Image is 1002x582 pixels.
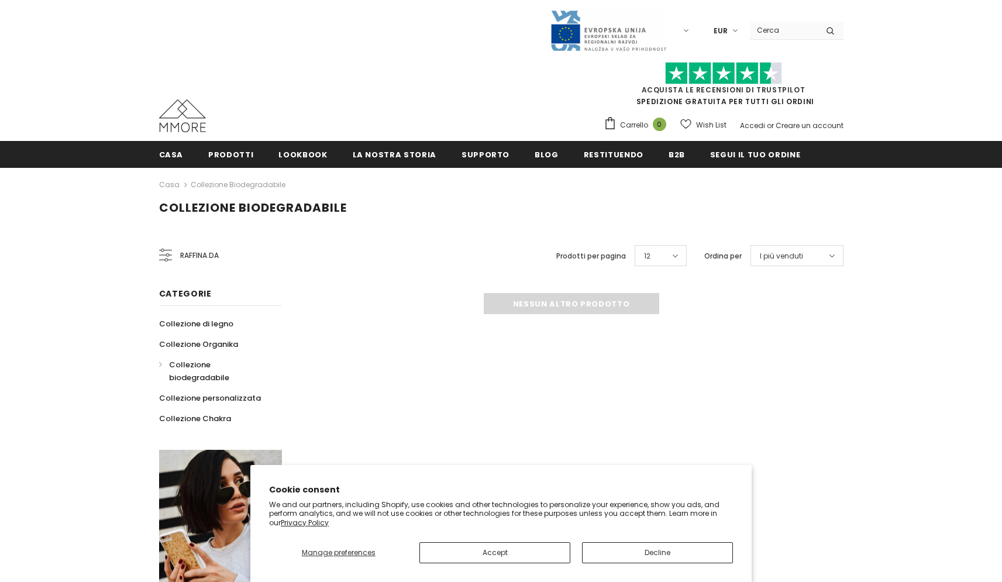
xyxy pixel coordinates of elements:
a: Prodotti [208,141,253,167]
p: We and our partners, including Shopify, use cookies and other technologies to personalize your ex... [269,500,733,528]
label: Ordina per [704,250,742,262]
a: Javni Razpis [550,25,667,35]
span: Collezione Organika [159,339,238,350]
span: supporto [462,149,509,160]
span: Carrello [620,119,648,131]
a: La nostra storia [353,141,436,167]
a: Casa [159,178,180,192]
span: Lookbook [278,149,327,160]
a: Carrello 0 [604,116,672,134]
a: Casa [159,141,184,167]
a: Collezione personalizzata [159,388,261,408]
a: Collezione biodegradabile [159,354,269,388]
span: Collezione biodegradabile [159,199,347,216]
a: Creare un account [776,120,843,130]
button: Manage preferences [269,542,408,563]
img: Fidati di Pilot Stars [665,62,782,85]
span: Collezione personalizzata [159,392,261,404]
label: Prodotti per pagina [556,250,626,262]
a: supporto [462,141,509,167]
span: I più venduti [760,250,803,262]
button: Accept [419,542,570,563]
img: Casi MMORE [159,99,206,132]
a: Collezione Chakra [159,408,231,429]
a: Collezione Organika [159,334,238,354]
a: Collezione biodegradabile [191,180,285,190]
span: EUR [714,25,728,37]
input: Search Site [750,22,817,39]
span: Wish List [696,119,726,131]
span: SPEDIZIONE GRATUITA PER TUTTI GLI ORDINI [604,67,843,106]
span: Blog [535,149,559,160]
span: Prodotti [208,149,253,160]
a: Accedi [740,120,765,130]
h2: Cookie consent [269,484,733,496]
span: B2B [669,149,685,160]
img: Javni Razpis [550,9,667,52]
span: Collezione biodegradabile [169,359,229,383]
a: Lookbook [278,141,327,167]
a: Segui il tuo ordine [710,141,800,167]
span: Manage preferences [302,547,376,557]
span: 0 [653,118,666,131]
span: Raffina da [180,249,219,262]
a: Privacy Policy [281,518,329,528]
span: Casa [159,149,184,160]
span: Categorie [159,288,212,299]
a: B2B [669,141,685,167]
span: Collezione di legno [159,318,233,329]
span: or [767,120,774,130]
span: Restituendo [584,149,643,160]
a: Collezione di legno [159,314,233,334]
span: La nostra storia [353,149,436,160]
button: Decline [582,542,733,563]
a: Restituendo [584,141,643,167]
a: Wish List [680,115,726,135]
span: Segui il tuo ordine [710,149,800,160]
span: 12 [644,250,650,262]
span: Collezione Chakra [159,413,231,424]
a: Acquista le recensioni di TrustPilot [642,85,805,95]
a: Blog [535,141,559,167]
